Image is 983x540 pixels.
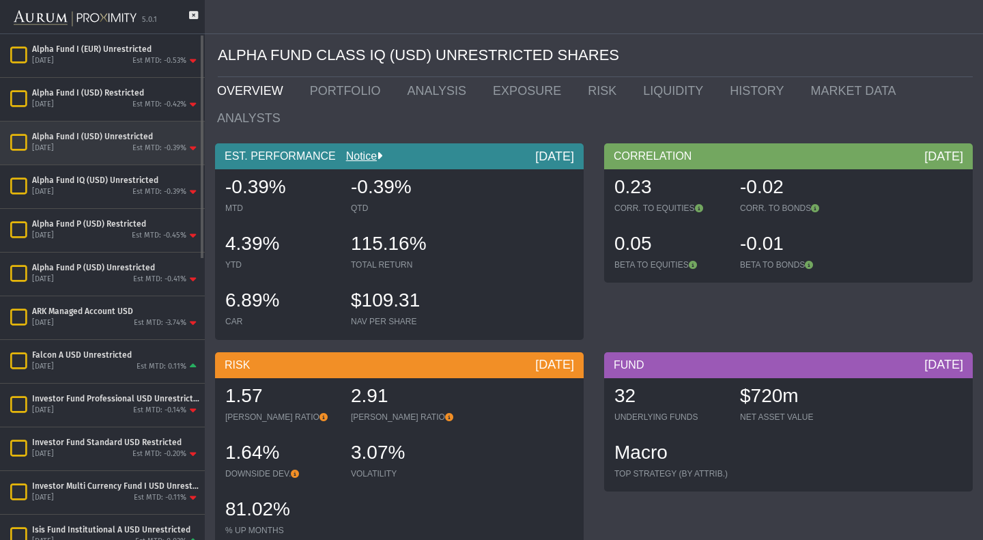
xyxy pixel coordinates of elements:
span: 0.23 [614,176,652,197]
div: 1.57 [225,383,337,412]
div: [DATE] [32,406,54,416]
div: CORRELATION [604,143,973,169]
div: CORR. TO BONDS [740,203,852,214]
div: Alpha Fund I (EUR) Unrestricted [32,44,199,55]
div: NAV PER SHARE [351,316,463,327]
div: Est MTD: -0.42% [132,100,186,110]
div: QTD [351,203,463,214]
div: UNDERLYING FUNDS [614,412,726,423]
div: [PERSON_NAME] RATIO [351,412,463,423]
div: [DATE] [924,148,963,165]
div: ALPHA FUND CLASS IQ (USD) UNRESTRICTED SHARES [218,34,973,77]
a: LIQUIDITY [633,77,720,104]
div: -0.02 [740,174,852,203]
div: RISK [215,352,584,378]
div: CAR [225,316,337,327]
div: 2.91 [351,383,463,412]
div: [DATE] [535,356,574,373]
div: [DATE] [32,100,54,110]
div: Falcon A USD Unrestricted [32,350,199,360]
div: TOP STRATEGY (BY ATTRIB.) [614,468,728,479]
div: 81.02% [225,496,337,525]
div: VOLATILITY [351,468,463,479]
div: Investor Multi Currency Fund I USD Unrestricted [32,481,199,492]
div: Est MTD: -0.53% [132,56,186,66]
div: FUND [604,352,973,378]
div: Est MTD: -0.11% [134,493,186,503]
div: 6.89% [225,287,337,316]
span: -0.39% [351,176,412,197]
div: Est MTD: -0.20% [132,449,186,459]
div: Est MTD: -0.41% [133,274,186,285]
a: HISTORY [720,77,800,104]
div: 4.39% [225,231,337,259]
div: 1.64% [225,440,337,468]
div: CORR. TO EQUITIES [614,203,726,214]
div: [DATE] [32,449,54,459]
span: -0.39% [225,176,286,197]
div: $720m [740,383,852,412]
div: [DATE] [32,187,54,197]
div: [DATE] [32,362,54,372]
div: BETA TO BONDS [740,259,852,270]
div: [DATE] [535,148,574,165]
div: 0.05 [614,231,726,259]
div: TOTAL RETURN [351,259,463,270]
a: RISK [578,77,633,104]
div: [DATE] [32,56,54,66]
div: Alpha Fund I (USD) Unrestricted [32,131,199,142]
div: Alpha Fund P (USD) Unrestricted [32,262,199,273]
div: Investor Fund Professional USD Unrestricted [32,393,199,404]
a: OVERVIEW [207,77,300,104]
div: Est MTD: 0.11% [137,362,186,372]
div: Est MTD: -3.74% [134,318,186,328]
div: 115.16% [351,231,463,259]
a: PORTFOLIO [300,77,397,104]
div: Isis Fund Institutional A USD Unrestricted [32,524,199,535]
div: EST. PERFORMANCE [215,143,584,169]
div: Macro [614,440,728,468]
a: EXPOSURE [483,77,578,104]
div: [DATE] [32,231,54,241]
div: [DATE] [32,318,54,328]
a: Notice [336,150,377,162]
div: [DATE] [924,356,963,373]
div: NET ASSET VALUE [740,412,852,423]
img: Aurum-Proximity%20white.svg [14,3,137,33]
div: Alpha Fund I (USD) Restricted [32,87,199,98]
div: Est MTD: -0.14% [133,406,186,416]
div: MTD [225,203,337,214]
div: [PERSON_NAME] RATIO [225,412,337,423]
div: -0.01 [740,231,852,259]
div: Alpha Fund IQ (USD) Unrestricted [32,175,199,186]
div: 5.0.1 [142,15,157,25]
div: ARK Managed Account USD [32,306,199,317]
a: ANALYSIS [397,77,483,104]
div: BETA TO EQUITIES [614,259,726,270]
div: [DATE] [32,493,54,503]
a: MARKET DATA [801,77,913,104]
div: [DATE] [32,274,54,285]
div: YTD [225,259,337,270]
div: Alpha Fund P (USD) Restricted [32,218,199,229]
div: Notice [336,149,382,164]
div: [DATE] [32,143,54,154]
div: Est MTD: -0.39% [132,143,186,154]
div: $109.31 [351,287,463,316]
div: 32 [614,383,726,412]
a: ANALYSTS [207,104,297,132]
div: Investor Fund Standard USD Restricted [32,437,199,448]
div: 3.07% [351,440,463,468]
div: % UP MONTHS [225,525,337,536]
div: DOWNSIDE DEV. [225,468,337,479]
div: Est MTD: -0.45% [132,231,186,241]
div: Est MTD: -0.39% [132,187,186,197]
